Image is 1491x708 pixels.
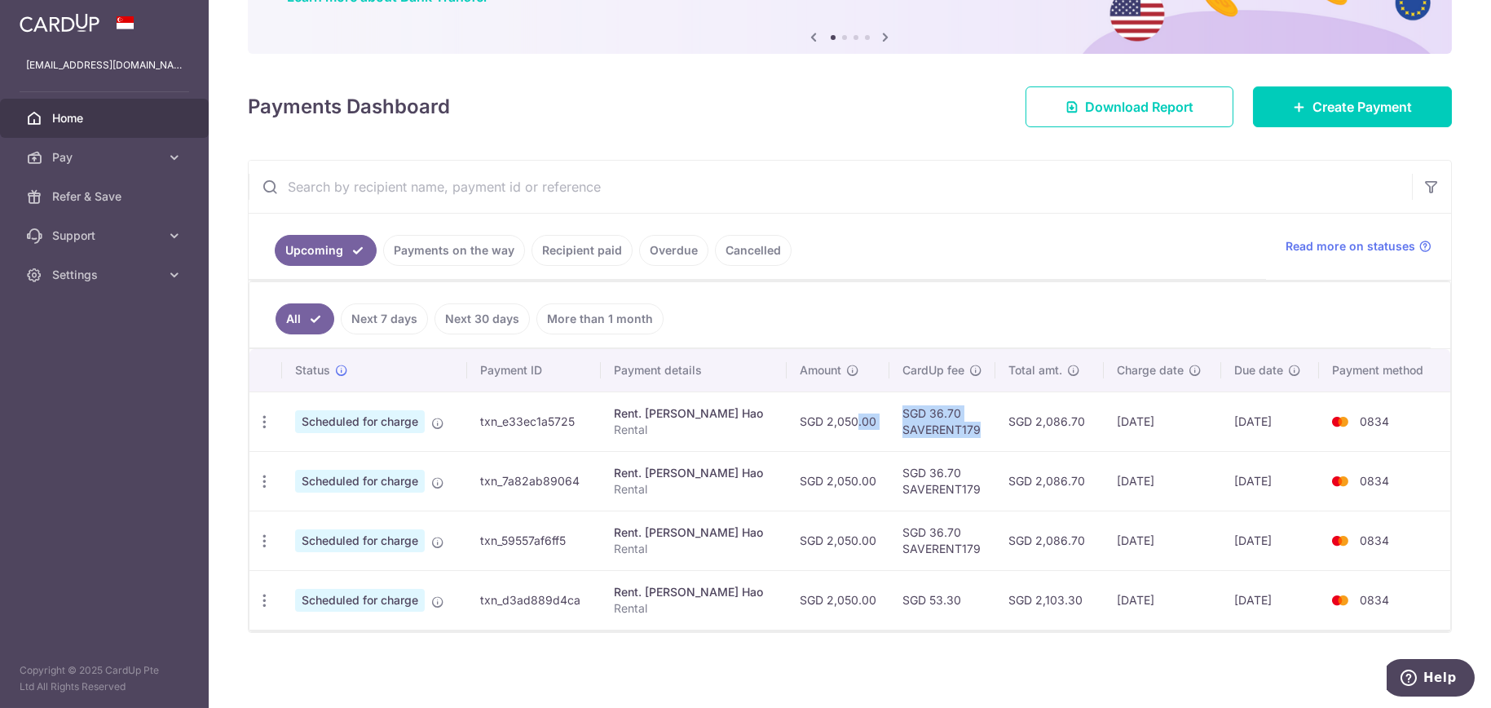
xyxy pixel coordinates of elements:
td: SGD 2,050.00 [787,451,889,511]
th: Payment ID [467,349,601,392]
a: All [276,303,334,334]
span: 0834 [1360,414,1389,428]
img: Bank Card [1324,412,1356,431]
span: 0834 [1360,593,1389,607]
a: Next 30 days [435,303,530,334]
span: Scheduled for charge [295,589,425,612]
span: Support [52,228,160,244]
td: [DATE] [1221,511,1320,570]
span: Charge date [1117,362,1184,378]
span: Download Report [1085,97,1193,117]
td: [DATE] [1104,392,1221,451]
td: SGD 2,086.70 [995,392,1104,451]
h4: Payments Dashboard [248,92,450,122]
td: txn_e33ec1a5725 [467,392,601,451]
a: Upcoming [275,235,377,266]
td: SGD 36.70 SAVERENT179 [889,511,995,570]
td: SGD 2,103.30 [995,570,1104,630]
p: Rental [614,541,773,557]
span: 0834 [1360,533,1389,547]
td: SGD 2,086.70 [995,511,1104,570]
td: [DATE] [1104,570,1221,630]
span: Total amt. [1008,362,1062,378]
span: CardUp fee [902,362,964,378]
a: Read more on statuses [1286,238,1431,254]
iframe: Opens a widget where you can find more information [1387,659,1475,700]
a: Next 7 days [341,303,428,334]
p: Rental [614,600,773,617]
td: SGD 2,086.70 [995,451,1104,511]
img: Bank Card [1324,591,1356,610]
span: 0834 [1360,474,1389,488]
p: Rental [614,481,773,498]
td: SGD 53.30 [889,570,995,630]
div: Rent. [PERSON_NAME] Hao [614,584,773,600]
td: SGD 36.70 SAVERENT179 [889,451,995,511]
td: [DATE] [1104,511,1221,570]
span: Read more on statuses [1286,238,1415,254]
span: Amount [800,362,841,378]
td: txn_d3ad889d4ca [467,570,601,630]
span: Pay [52,149,160,166]
a: Cancelled [715,235,792,266]
td: SGD 2,050.00 [787,511,889,570]
td: SGD 36.70 SAVERENT179 [889,392,995,451]
span: Settings [52,267,160,283]
p: Rental [614,422,773,438]
td: [DATE] [1104,451,1221,511]
span: Home [52,110,160,126]
a: Payments on the way [383,235,525,266]
a: Download Report [1026,86,1233,127]
span: Create Payment [1312,97,1412,117]
div: Rent. [PERSON_NAME] Hao [614,524,773,541]
a: Recipient paid [532,235,633,266]
td: txn_7a82ab89064 [467,451,601,511]
td: SGD 2,050.00 [787,392,889,451]
span: Due date [1234,362,1283,378]
span: Status [295,362,330,378]
img: CardUp [20,13,99,33]
a: Create Payment [1253,86,1452,127]
td: [DATE] [1221,570,1320,630]
a: More than 1 month [536,303,664,334]
img: Bank Card [1324,531,1356,551]
span: Scheduled for charge [295,410,425,433]
div: Rent. [PERSON_NAME] Hao [614,465,773,481]
input: Search by recipient name, payment id or reference [249,161,1412,213]
span: Refer & Save [52,188,160,205]
td: [DATE] [1221,392,1320,451]
p: [EMAIL_ADDRESS][DOMAIN_NAME] [26,57,183,73]
td: SGD 2,050.00 [787,570,889,630]
td: [DATE] [1221,451,1320,511]
span: Scheduled for charge [295,529,425,552]
td: txn_59557af6ff5 [467,511,601,570]
th: Payment method [1319,349,1450,392]
span: Scheduled for charge [295,470,425,493]
th: Payment details [601,349,786,392]
a: Overdue [639,235,708,266]
img: Bank Card [1324,471,1356,491]
div: Rent. [PERSON_NAME] Hao [614,405,773,422]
